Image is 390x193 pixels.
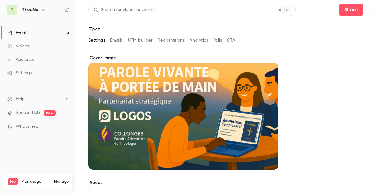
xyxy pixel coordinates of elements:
button: Emails [110,35,123,45]
span: Pro [8,178,18,185]
h1: Test [88,26,378,33]
div: Search for videos or events [94,7,154,13]
button: Settings [88,35,105,45]
span: Plan usage [22,179,50,184]
a: SpeakerHub [16,110,40,116]
span: Help [16,96,25,102]
button: UTM builder [128,35,153,45]
iframe: Noticeable Trigger [62,124,69,129]
button: Analytics [190,35,208,45]
div: Events [7,30,28,36]
label: About [88,180,278,186]
button: Registrations [158,35,185,45]
button: CTA [227,35,235,45]
label: Cover image [88,55,278,61]
h6: Theofile [22,7,38,13]
div: Videos [7,43,29,49]
button: Share [339,4,363,16]
a: Manage [54,179,69,184]
div: Settings [7,70,32,76]
section: Cover image [88,55,278,170]
li: help-dropdown-opener [7,96,69,102]
div: Audience [7,56,34,63]
button: Polls [213,35,222,45]
span: What's new [16,123,39,130]
span: new [44,110,56,116]
span: T [11,7,14,13]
